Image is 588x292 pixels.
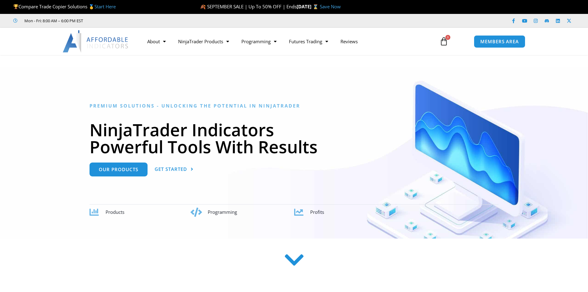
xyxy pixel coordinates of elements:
[106,209,124,215] span: Products
[474,35,525,48] a: MEMBERS AREA
[63,30,129,53] img: LogoAI | Affordable Indicators – NinjaTrader
[90,121,498,155] h1: NinjaTrader Indicators Powerful Tools With Results
[334,34,364,49] a: Reviews
[90,103,498,109] h6: Premium Solutions - Unlocking the Potential in NinjaTrader
[141,34,432,49] nav: Menu
[141,34,172,49] a: About
[155,167,187,171] span: Get Started
[99,167,138,172] span: Our Products
[13,3,116,10] span: Compare Trade Copier Solutions 🥇
[92,18,184,24] iframe: Customer reviews powered by Trustpilot
[430,32,457,50] a: 0
[90,163,148,176] a: Our Products
[23,17,83,24] span: Mon - Fri: 8:00 AM – 6:00 PM EST
[172,34,235,49] a: NinjaTrader Products
[155,163,194,176] a: Get Started
[480,39,519,44] span: MEMBERS AREA
[208,209,237,215] span: Programming
[235,34,283,49] a: Programming
[94,3,116,10] a: Start Here
[14,4,18,9] img: 🏆
[297,3,320,10] strong: [DATE] ⌛
[310,209,324,215] span: Profits
[283,34,334,49] a: Futures Trading
[445,35,450,40] span: 0
[200,3,297,10] span: 🍂 SEPTEMBER SALE | Up To 50% OFF | Ends
[320,3,341,10] a: Save Now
